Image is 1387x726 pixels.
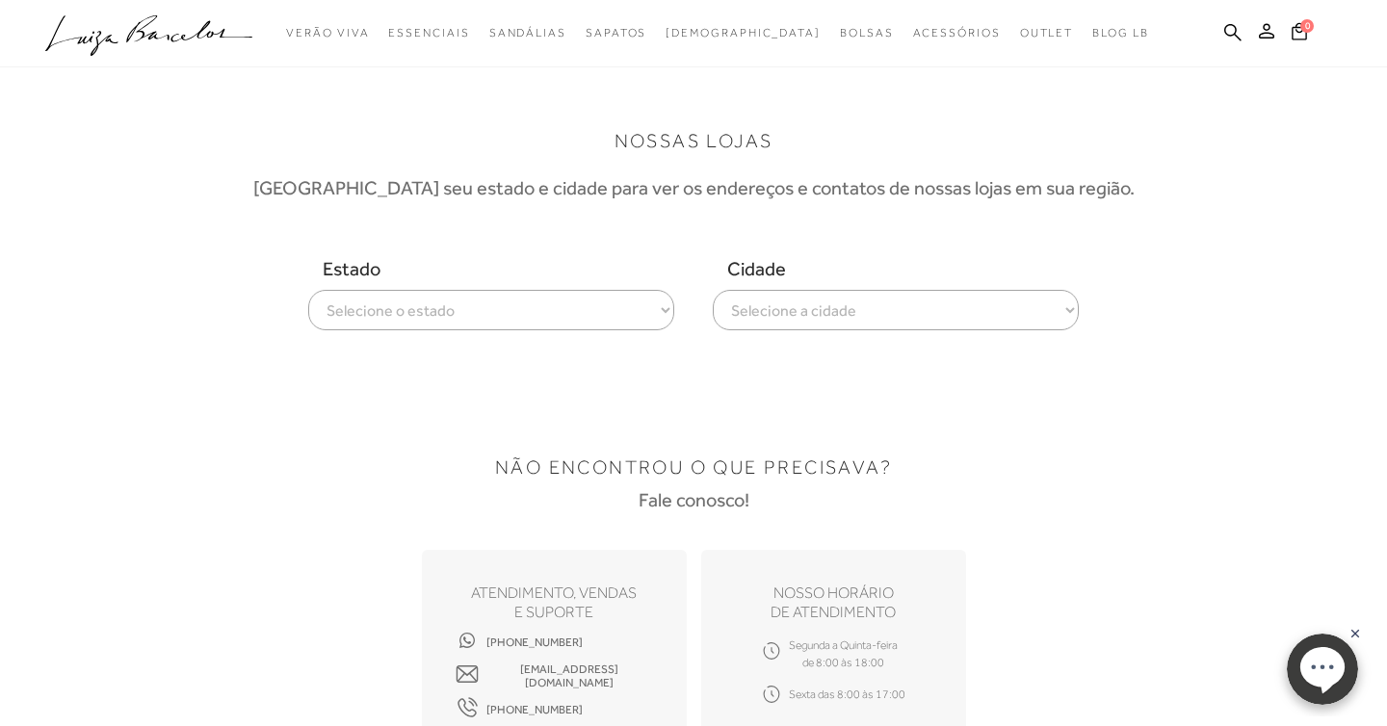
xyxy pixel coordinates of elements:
a: noSubCategoriesText [586,15,646,51]
a: noSubCategoriesText [666,15,821,51]
a: [PHONE_NUMBER] [456,697,583,721]
span: Sapatos [586,26,646,39]
span: Sandálias [489,26,566,39]
span: Verão Viva [286,26,369,39]
span: Acessórios [913,26,1001,39]
a: noSubCategoriesText [913,15,1001,51]
a: noSubCategoriesText [286,15,369,51]
h3: Fale conosco! [639,488,749,511]
a: noSubCategoriesText [388,15,469,51]
span: Outlet [1020,26,1074,39]
h4: nosso horário de atendimento [771,583,896,622]
a: noSubCategoriesText [840,15,894,51]
span: [PHONE_NUMBER] [486,703,583,716]
span: Estado [308,257,674,280]
span: Segunda a Quinta-feira de 8:00 às 18:00 [789,636,898,671]
span: Essenciais [388,26,469,39]
button: 0 [1286,21,1313,47]
span: Cidade [713,257,1079,280]
span: BLOG LB [1092,26,1148,39]
span: Sexta das 8:00 às 17:00 [789,686,905,703]
span: 0 [1300,19,1314,33]
h3: [GEOGRAPHIC_DATA] seu estado e cidade para ver os endereços e contatos de nossas lojas em sua reg... [253,176,1135,199]
span: Bolsas [840,26,894,39]
h4: ATENDIMENTO, VENDAS e suporte [471,583,637,622]
span: [DEMOGRAPHIC_DATA] [666,26,821,39]
a: BLOG LB [1092,15,1148,51]
h1: NOSSAS LOJAS [615,129,773,152]
span: [PHONE_NUMBER] [486,635,583,649]
a: noSubCategoriesText [489,15,566,51]
span: [EMAIL_ADDRESS][DOMAIN_NAME] [486,662,653,689]
a: [PHONE_NUMBER] [456,630,583,654]
a: [EMAIL_ADDRESS][DOMAIN_NAME] [456,663,653,687]
a: noSubCategoriesText [1020,15,1074,51]
h1: NÃO ENCONTROU O QUE PRECISAVA? [495,455,892,479]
